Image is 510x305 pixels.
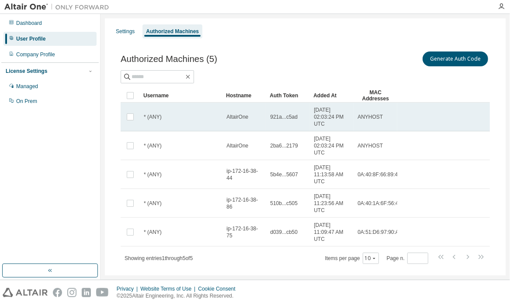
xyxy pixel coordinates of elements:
img: instagram.svg [67,288,76,297]
div: User Profile [16,35,45,42]
span: AltairOne [226,113,248,120]
button: Generate Auth Code [423,51,488,66]
span: Page n. [387,253,428,264]
div: Hostname [226,89,263,103]
span: * (ANY) [144,113,162,120]
span: ip-172-16-38-86 [226,196,262,210]
img: altair_logo.svg [3,288,48,297]
div: Cookie Consent [198,285,240,292]
span: Authorized Machines (5) [121,54,217,64]
span: AltairOne [226,142,248,149]
span: [DATE] 02:03:24 PM UTC [314,135,350,156]
img: facebook.svg [53,288,62,297]
span: * (ANY) [144,142,162,149]
div: Dashboard [16,20,42,27]
span: 0A:51:D6:97:90:A5 [357,229,402,236]
div: Username [143,89,219,103]
span: [DATE] 11:09:47 AM UTC [314,222,350,243]
div: Authorized Machines [146,28,199,35]
span: 0A:40:1A:6F:56:49 [357,200,401,207]
div: Auth Token [270,89,306,103]
p: © 2025 Altair Engineering, Inc. All Rights Reserved. [117,292,241,300]
span: * (ANY) [144,200,162,207]
span: Showing entries 1 through 5 of 5 [125,255,193,261]
span: * (ANY) [144,229,162,236]
div: Managed [16,83,38,90]
img: linkedin.svg [82,288,91,297]
div: Privacy [117,285,140,292]
div: Settings [116,28,135,35]
div: Added At [313,89,350,103]
span: 0A:40:8F:66:89:47 [357,171,401,178]
span: [DATE] 11:13:58 AM UTC [314,164,350,185]
span: ip-172-16-38-44 [226,168,262,182]
span: 2ba6...2179 [270,142,298,149]
div: Company Profile [16,51,55,58]
span: * (ANY) [144,171,162,178]
button: 10 [365,255,377,262]
img: youtube.svg [96,288,109,297]
span: ANYHOST [357,113,383,120]
span: 510b...c505 [270,200,298,207]
span: ANYHOST [357,142,383,149]
span: 921a...c5ad [270,113,298,120]
span: 5b4e...5607 [270,171,298,178]
span: [DATE] 02:03:24 PM UTC [314,106,350,127]
div: License Settings [6,68,47,75]
span: Items per page [325,253,379,264]
span: [DATE] 11:23:56 AM UTC [314,193,350,214]
div: Website Terms of Use [140,285,198,292]
img: Altair One [4,3,114,11]
span: ip-172-16-38-75 [226,225,262,239]
div: MAC Addresses [357,89,394,103]
span: d039...cb50 [270,229,298,236]
div: On Prem [16,98,37,105]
